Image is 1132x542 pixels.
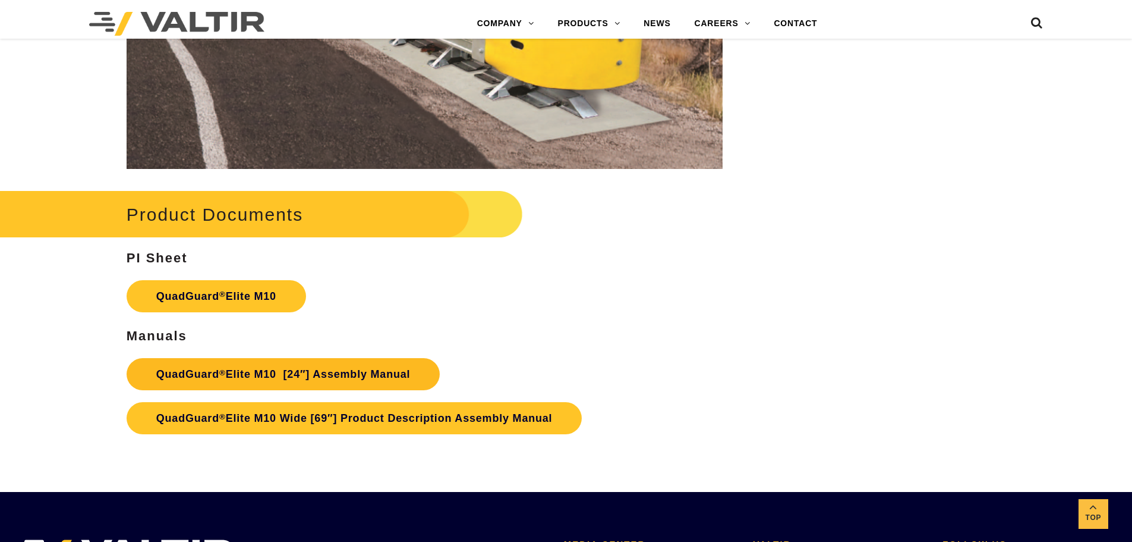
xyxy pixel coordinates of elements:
[465,12,546,36] a: COMPANY
[632,12,682,36] a: NEWS
[219,290,226,299] sup: ®
[1079,499,1108,529] a: Top
[1079,511,1108,525] span: Top
[546,12,632,36] a: PRODUCTS
[762,12,829,36] a: CONTACT
[127,358,440,390] a: QuadGuard®Elite M10 [24″] Assembly Manual
[219,412,226,421] sup: ®
[683,12,762,36] a: CAREERS
[127,328,187,343] strong: Manuals
[89,12,264,36] img: Valtir
[127,280,306,312] a: QuadGuard®Elite M10
[127,402,582,434] a: QuadGuard®Elite M10 Wide [69″] Product Description Assembly Manual
[219,368,226,377] sup: ®
[127,250,188,265] strong: PI Sheet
